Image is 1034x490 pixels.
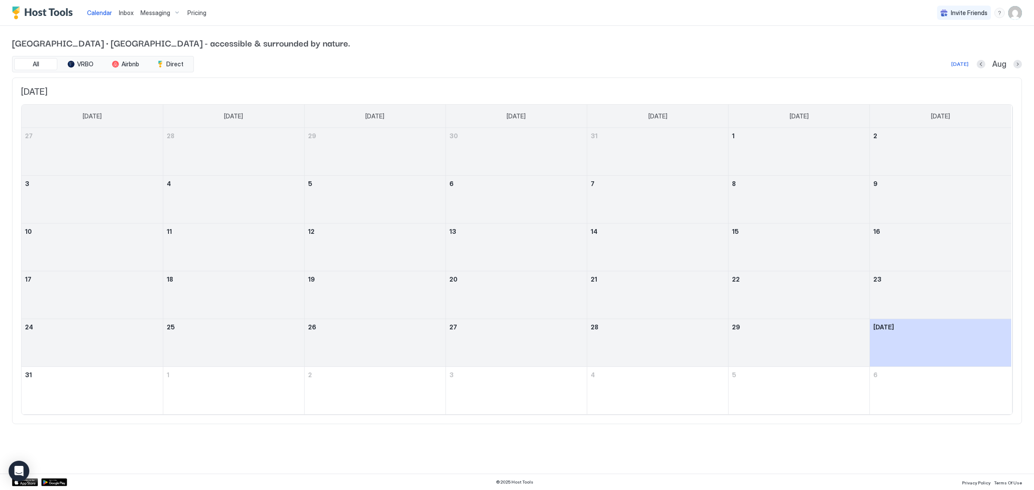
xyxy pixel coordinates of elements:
[1008,6,1022,20] div: User profile
[446,319,587,335] a: August 27, 2025
[304,176,445,223] td: August 5, 2025
[104,58,147,70] button: Airbnb
[587,271,729,319] td: August 21, 2025
[167,276,173,283] span: 18
[446,176,587,192] a: August 6, 2025
[870,223,1011,239] a: August 16, 2025
[449,323,457,331] span: 27
[591,132,598,140] span: 31
[587,367,729,415] td: September 4, 2025
[870,367,1011,415] td: September 6, 2025
[992,59,1006,69] span: Aug
[163,367,304,383] a: September 1, 2025
[163,271,304,319] td: August 18, 2025
[870,128,1011,176] td: August 2, 2025
[166,60,184,68] span: Direct
[587,271,728,287] a: August 21, 2025
[167,371,169,378] span: 1
[308,228,315,235] span: 12
[304,367,445,415] td: September 2, 2025
[446,128,587,144] a: July 30, 2025
[587,367,728,383] a: September 4, 2025
[732,132,735,140] span: 1
[496,479,533,485] span: © 2025 Host Tools
[445,271,587,319] td: August 20, 2025
[308,132,316,140] span: 29
[163,176,304,192] a: August 4, 2025
[591,323,598,331] span: 28
[732,180,736,187] span: 8
[729,223,870,271] td: August 15, 2025
[587,223,729,271] td: August 14, 2025
[14,58,57,70] button: All
[305,271,445,287] a: August 19, 2025
[873,323,894,331] span: [DATE]
[163,319,304,335] a: August 25, 2025
[732,228,739,235] span: 15
[729,271,869,287] a: August 22, 2025
[870,128,1011,144] a: August 2, 2025
[507,112,526,120] span: [DATE]
[873,228,880,235] span: 16
[305,223,445,239] a: August 12, 2025
[87,9,112,16] span: Calendar
[587,176,729,223] td: August 7, 2025
[9,461,29,481] div: Open Intercom Messenger
[873,371,878,378] span: 6
[870,367,1011,383] a: September 6, 2025
[12,478,38,486] div: App Store
[21,87,1013,97] span: [DATE]
[729,271,870,319] td: August 22, 2025
[22,128,163,176] td: July 27, 2025
[119,8,134,17] a: Inbox
[25,180,29,187] span: 3
[187,9,206,17] span: Pricing
[41,478,67,486] div: Google Play Store
[59,58,102,70] button: VRBO
[215,105,252,128] a: Monday
[587,128,729,176] td: July 31, 2025
[140,9,170,17] span: Messaging
[308,371,312,378] span: 2
[781,105,817,128] a: Friday
[587,319,729,367] td: August 28, 2025
[446,223,587,239] a: August 13, 2025
[729,223,869,239] a: August 15, 2025
[446,271,587,287] a: August 20, 2025
[790,112,809,120] span: [DATE]
[22,367,163,415] td: August 31, 2025
[224,112,243,120] span: [DATE]
[873,132,877,140] span: 2
[870,271,1011,319] td: August 23, 2025
[22,271,163,319] td: August 17, 2025
[167,132,174,140] span: 28
[163,176,304,223] td: August 4, 2025
[77,60,93,68] span: VRBO
[25,228,32,235] span: 10
[167,180,171,187] span: 4
[22,176,163,192] a: August 3, 2025
[931,112,950,120] span: [DATE]
[163,128,304,144] a: July 28, 2025
[357,105,393,128] a: Tuesday
[648,112,667,120] span: [DATE]
[994,478,1022,487] a: Terms Of Use
[870,319,1011,335] a: August 30, 2025
[445,128,587,176] td: July 30, 2025
[729,176,870,223] td: August 8, 2025
[870,319,1011,367] td: August 30, 2025
[83,112,102,120] span: [DATE]
[22,128,163,144] a: July 27, 2025
[977,60,985,68] button: Previous month
[304,319,445,367] td: August 26, 2025
[308,180,312,187] span: 5
[22,319,163,335] a: August 24, 2025
[873,276,881,283] span: 23
[365,112,384,120] span: [DATE]
[22,223,163,271] td: August 10, 2025
[22,223,163,239] a: August 10, 2025
[498,105,534,128] a: Wednesday
[305,176,445,192] a: August 5, 2025
[163,223,304,239] a: August 11, 2025
[25,132,33,140] span: 27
